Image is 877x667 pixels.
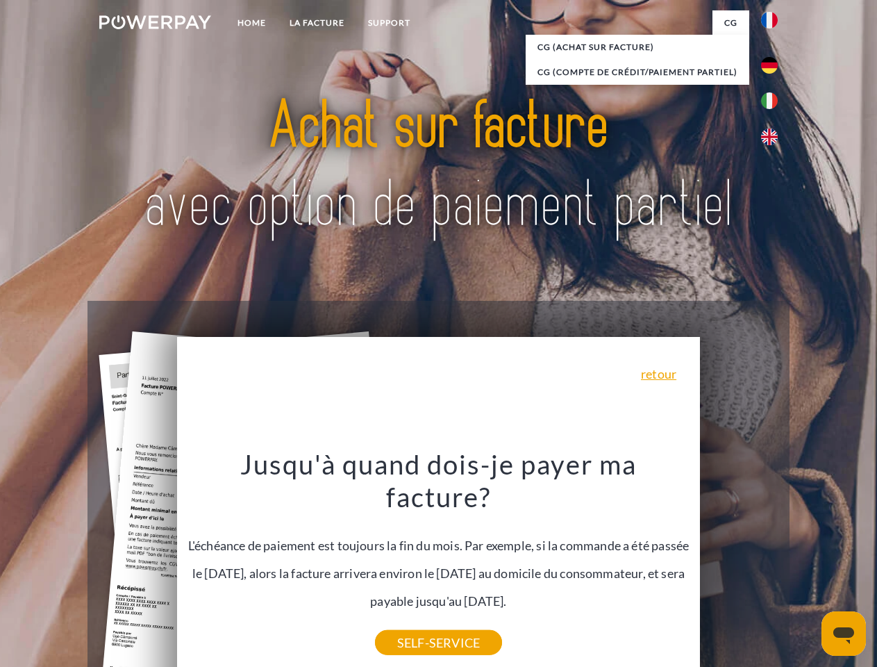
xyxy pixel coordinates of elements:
[133,67,744,266] img: title-powerpay_fr.svg
[185,447,692,514] h3: Jusqu'à quand dois-je payer ma facture?
[356,10,422,35] a: Support
[761,57,778,74] img: de
[526,60,749,85] a: CG (Compte de crédit/paiement partiel)
[99,15,211,29] img: logo-powerpay-white.svg
[712,10,749,35] a: CG
[761,12,778,28] img: fr
[375,630,502,655] a: SELF-SERVICE
[761,129,778,145] img: en
[226,10,278,35] a: Home
[821,611,866,656] iframe: Bouton de lancement de la fenêtre de messagerie
[761,92,778,109] img: it
[185,447,692,643] div: L'échéance de paiement est toujours la fin du mois. Par exemple, si la commande a été passée le [...
[278,10,356,35] a: LA FACTURE
[641,368,676,380] a: retour
[526,35,749,60] a: CG (achat sur facture)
